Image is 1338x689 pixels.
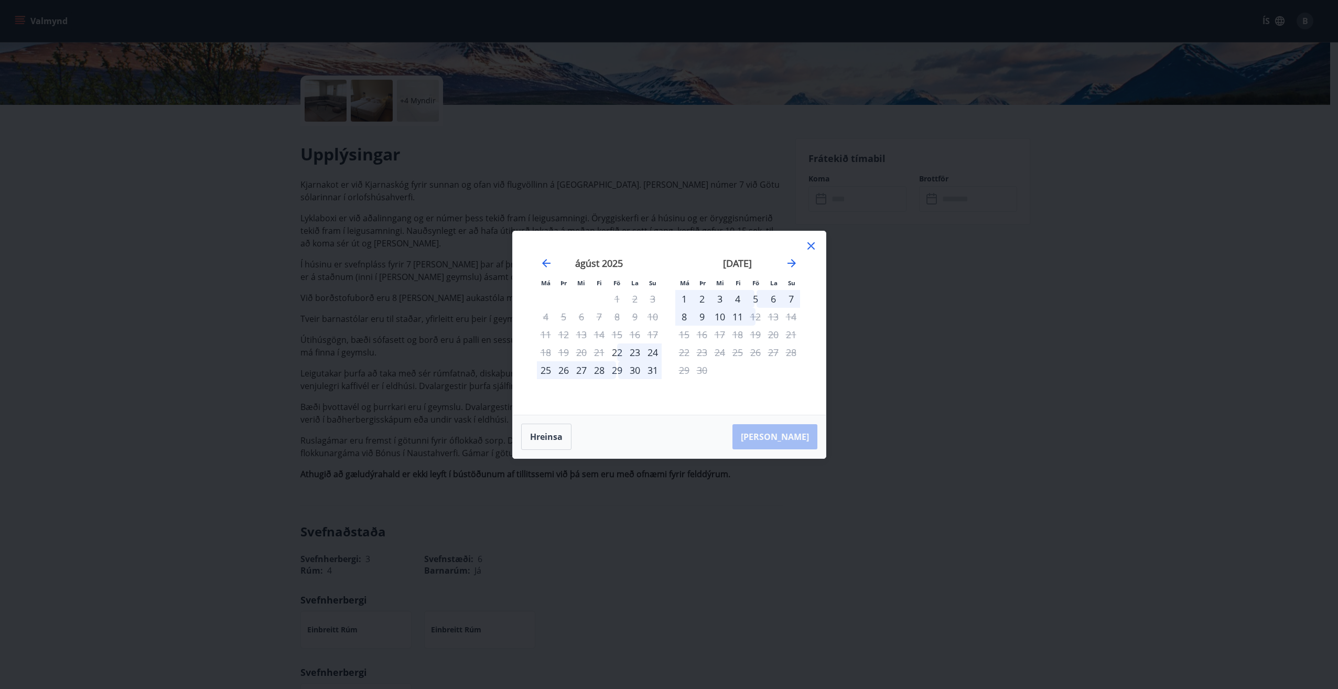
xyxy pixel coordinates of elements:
[537,361,555,379] div: 25
[788,279,795,287] small: Su
[729,290,747,308] td: Choose fimmtudagur, 4. september 2025 as your check-in date. It’s available.
[644,343,662,361] div: 24
[540,257,553,270] div: Move backward to switch to the previous month.
[782,308,800,326] td: Not available. sunnudagur, 14. september 2025
[590,308,608,326] td: Not available. fimmtudagur, 7. ágúst 2025
[597,279,602,287] small: Fi
[716,279,724,287] small: Mi
[729,308,747,326] td: Choose fimmtudagur, 11. september 2025 as your check-in date. It’s available.
[711,290,729,308] td: Choose miðvikudagur, 3. september 2025 as your check-in date. It’s available.
[613,279,620,287] small: Fö
[747,308,764,326] td: Not available. föstudagur, 12. september 2025
[693,308,711,326] td: Choose þriðjudagur, 9. september 2025 as your check-in date. It’s available.
[541,279,551,287] small: Má
[693,290,711,308] div: 2
[555,361,573,379] div: 26
[555,361,573,379] td: Choose þriðjudagur, 26. ágúst 2025 as your check-in date. It’s available.
[560,279,567,287] small: Þr
[608,343,626,361] td: Choose föstudagur, 22. ágúst 2025 as your check-in date. It’s available.
[693,308,711,326] div: 9
[729,308,747,326] div: 11
[644,326,662,343] td: Not available. sunnudagur, 17. ágúst 2025
[608,308,626,326] td: Not available. föstudagur, 8. ágúst 2025
[626,308,644,326] td: Not available. laugardagur, 9. ágúst 2025
[782,343,800,361] td: Not available. sunnudagur, 28. september 2025
[723,257,752,270] strong: [DATE]
[764,290,782,308] td: Choose laugardagur, 6. september 2025 as your check-in date. It’s available.
[590,326,608,343] td: Not available. fimmtudagur, 14. ágúst 2025
[626,343,644,361] div: 23
[693,290,711,308] td: Choose þriðjudagur, 2. september 2025 as your check-in date. It’s available.
[747,326,764,343] td: Not available. föstudagur, 19. september 2025
[521,424,571,450] button: Hreinsa
[782,290,800,308] div: 7
[764,326,782,343] td: Not available. laugardagur, 20. september 2025
[590,343,608,361] td: Not available. fimmtudagur, 21. ágúst 2025
[608,343,626,361] div: Aðeins innritun í boði
[644,290,662,308] td: Not available. sunnudagur, 3. ágúst 2025
[590,361,608,379] td: Choose fimmtudagur, 28. ágúst 2025 as your check-in date. It’s available.
[747,290,764,308] td: Choose föstudagur, 5. september 2025 as your check-in date. It’s available.
[770,279,778,287] small: La
[573,326,590,343] td: Not available. miðvikudagur, 13. ágúst 2025
[729,326,747,343] td: Not available. fimmtudagur, 18. september 2025
[675,326,693,343] td: Not available. mánudagur, 15. september 2025
[590,361,608,379] div: 28
[711,308,729,326] div: 10
[537,343,555,361] td: Not available. mánudagur, 18. ágúst 2025
[525,244,813,402] div: Calendar
[675,290,693,308] div: 1
[675,308,693,326] div: 8
[626,290,644,308] td: Not available. laugardagur, 2. ágúst 2025
[693,343,711,361] td: Not available. þriðjudagur, 23. september 2025
[675,361,693,379] td: Not available. mánudagur, 29. september 2025
[711,343,729,361] td: Not available. miðvikudagur, 24. september 2025
[729,290,747,308] div: 4
[711,326,729,343] td: Not available. miðvikudagur, 17. september 2025
[631,279,639,287] small: La
[747,308,764,326] div: Aðeins útritun í boði
[675,308,693,326] td: Choose mánudagur, 8. september 2025 as your check-in date. It’s available.
[608,326,626,343] td: Not available. föstudagur, 15. ágúst 2025
[555,308,573,326] td: Not available. þriðjudagur, 5. ágúst 2025
[649,279,656,287] small: Su
[747,290,764,308] div: 5
[736,279,741,287] small: Fi
[537,361,555,379] td: Choose mánudagur, 25. ágúst 2025 as your check-in date. It’s available.
[555,326,573,343] td: Not available. þriðjudagur, 12. ágúst 2025
[764,343,782,361] td: Not available. laugardagur, 27. september 2025
[626,343,644,361] td: Choose laugardagur, 23. ágúst 2025 as your check-in date. It’s available.
[537,326,555,343] td: Not available. mánudagur, 11. ágúst 2025
[573,361,590,379] td: Choose miðvikudagur, 27. ágúst 2025 as your check-in date. It’s available.
[644,361,662,379] td: Choose sunnudagur, 31. ágúst 2025 as your check-in date. It’s available.
[626,326,644,343] td: Not available. laugardagur, 16. ágúst 2025
[675,343,693,361] td: Not available. mánudagur, 22. september 2025
[693,326,711,343] td: Not available. þriðjudagur, 16. september 2025
[644,343,662,361] td: Choose sunnudagur, 24. ágúst 2025 as your check-in date. It’s available.
[573,308,590,326] td: Not available. miðvikudagur, 6. ágúst 2025
[699,279,706,287] small: Þr
[555,343,573,361] td: Not available. þriðjudagur, 19. ágúst 2025
[680,279,689,287] small: Má
[764,308,782,326] td: Not available. laugardagur, 13. september 2025
[782,326,800,343] td: Not available. sunnudagur, 21. september 2025
[626,361,644,379] td: Choose laugardagur, 30. ágúst 2025 as your check-in date. It’s available.
[573,361,590,379] div: 27
[711,308,729,326] td: Choose miðvikudagur, 10. september 2025 as your check-in date. It’s available.
[747,343,764,361] td: Not available. föstudagur, 26. september 2025
[608,361,626,379] div: 29
[537,308,555,326] td: Not available. mánudagur, 4. ágúst 2025
[575,257,623,270] strong: ágúst 2025
[785,257,798,270] div: Move forward to switch to the next month.
[626,361,644,379] div: 30
[577,279,585,287] small: Mi
[729,343,747,361] td: Not available. fimmtudagur, 25. september 2025
[608,290,626,308] td: Not available. föstudagur, 1. ágúst 2025
[711,290,729,308] div: 3
[675,290,693,308] td: Choose mánudagur, 1. september 2025 as your check-in date. It’s available.
[608,361,626,379] td: Choose föstudagur, 29. ágúst 2025 as your check-in date. It’s available.
[573,343,590,361] td: Not available. miðvikudagur, 20. ágúst 2025
[782,290,800,308] td: Choose sunnudagur, 7. september 2025 as your check-in date. It’s available.
[693,361,711,379] td: Not available. þriðjudagur, 30. september 2025
[644,361,662,379] div: 31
